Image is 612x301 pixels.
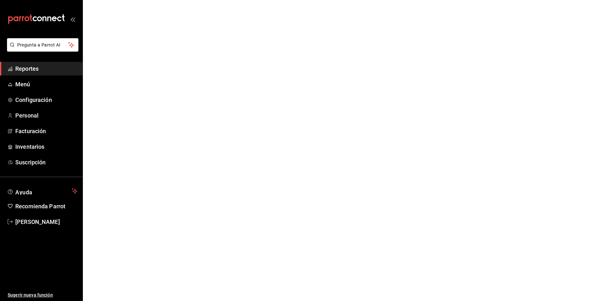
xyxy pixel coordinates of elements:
span: Ayuda [15,187,69,195]
span: Reportes [15,64,77,73]
span: Configuración [15,96,77,104]
span: Suscripción [15,158,77,167]
span: Sugerir nueva función [8,292,77,298]
span: Recomienda Parrot [15,202,77,211]
span: Inventarios [15,142,77,151]
button: open_drawer_menu [70,17,75,22]
span: Pregunta a Parrot AI [17,42,69,48]
span: Menú [15,80,77,89]
a: Pregunta a Parrot AI [4,46,78,53]
span: Personal [15,111,77,120]
span: [PERSON_NAME] [15,218,77,226]
button: Pregunta a Parrot AI [7,38,78,52]
span: Facturación [15,127,77,135]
